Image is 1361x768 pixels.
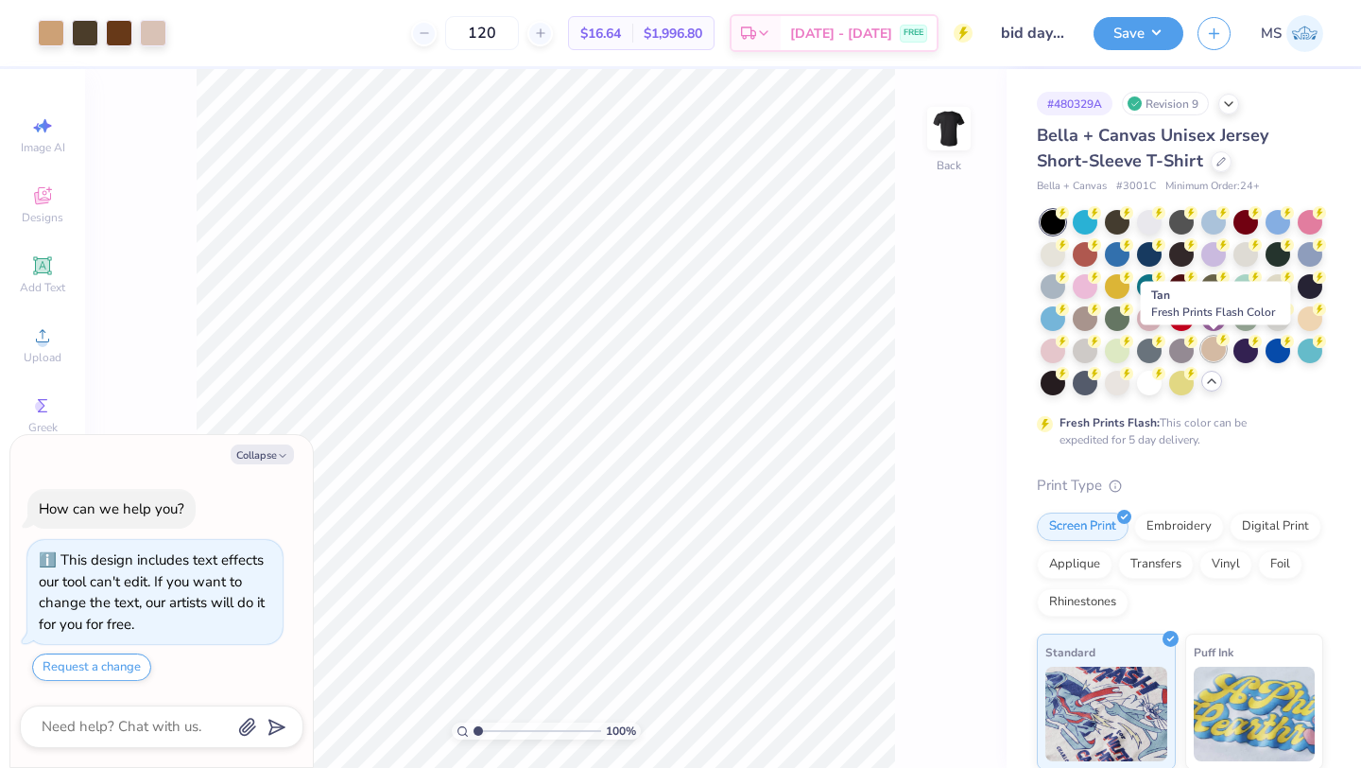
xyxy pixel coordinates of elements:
span: [DATE] - [DATE] [790,24,892,44]
input: Untitled Design [987,14,1079,52]
span: Bella + Canvas Unisex Jersey Short-Sleeve T-Shirt [1037,124,1268,172]
span: Standard [1045,642,1095,662]
img: Puff Ink [1194,667,1316,761]
div: How can we help you? [39,499,184,518]
div: Revision 9 [1122,92,1209,115]
button: Request a change [32,654,151,681]
img: Back [930,110,968,148]
span: $16.64 [580,24,621,44]
button: Collapse [231,445,294,464]
span: 100 % [606,723,636,740]
div: Back [937,157,961,174]
input: – – [445,16,519,50]
div: Digital Print [1230,513,1321,541]
button: Save [1094,17,1183,50]
span: Puff Ink [1194,642,1233,662]
div: Applique [1037,550,1112,579]
div: Embroidery [1134,513,1224,541]
div: # 480329A [1037,92,1112,115]
span: Image AI [21,140,65,155]
span: Minimum Order: 24 + [1165,179,1260,195]
span: $1,996.80 [644,24,702,44]
span: Bella + Canvas [1037,179,1107,195]
span: # 3001C [1116,179,1156,195]
div: Rhinestones [1037,588,1128,617]
span: FREE [904,26,923,40]
span: Greek [28,420,58,435]
span: Fresh Prints Flash Color [1151,305,1275,320]
img: Standard [1045,667,1167,761]
div: Print Type [1037,475,1323,497]
span: Upload [24,350,61,365]
div: Foil [1258,550,1302,579]
div: This design includes text effects our tool can't edit. If you want to change the text, our artist... [39,550,265,634]
img: Megan Stephens [1286,15,1323,52]
strong: Fresh Prints Flash: [1060,415,1160,430]
div: Tan [1141,282,1291,325]
span: MS [1261,23,1282,44]
div: This color can be expedited for 5 day delivery. [1060,414,1292,448]
a: MS [1261,15,1323,52]
div: Screen Print [1037,513,1128,541]
div: Transfers [1118,550,1194,579]
span: Designs [22,210,63,225]
div: Vinyl [1199,550,1252,579]
span: Add Text [20,280,65,295]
